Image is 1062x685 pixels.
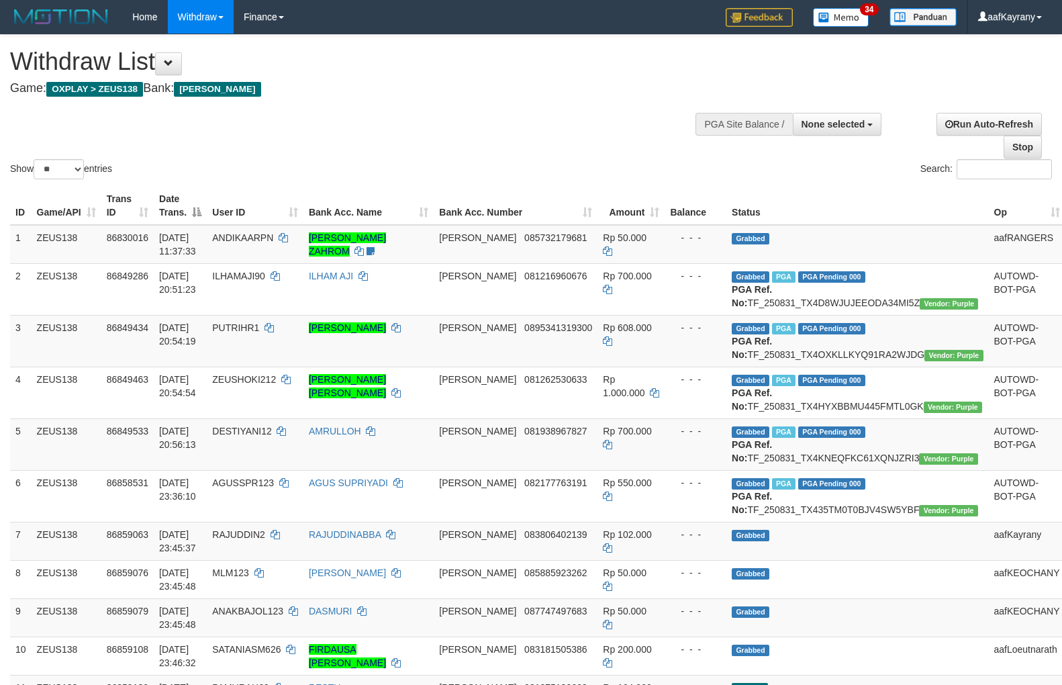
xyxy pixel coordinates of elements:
span: PGA Pending [798,375,865,386]
th: Amount: activate to sort column ascending [597,187,665,225]
span: ANAKBAJOL123 [212,606,283,616]
span: None selected [802,119,865,130]
span: Grabbed [732,375,769,386]
span: Marked by aafRornrotha [772,375,795,386]
td: ZEUS138 [32,225,101,264]
td: 5 [10,418,32,470]
th: User ID: activate to sort column ascending [207,187,303,225]
th: Bank Acc. Name: activate to sort column ascending [303,187,434,225]
span: 86858531 [107,477,148,488]
b: PGA Ref. No: [732,284,772,308]
img: Feedback.jpg [726,8,793,27]
td: 1 [10,225,32,264]
span: PGA Pending [798,323,865,334]
span: Rp 50.000 [603,606,646,616]
span: PGA Pending [798,478,865,490]
a: AMRULLOH [309,426,361,437]
td: TF_250831_TX4KNEQFKC61XQNJZRI3 [726,418,988,470]
span: Marked by aafRornrotha [772,426,795,438]
span: Grabbed [732,323,769,334]
span: [PERSON_NAME] [439,644,516,655]
span: Marked by aafchomsokheang [772,478,795,490]
img: Button%20Memo.svg [813,8,869,27]
span: [DATE] 23:45:37 [159,529,196,553]
select: Showentries [34,159,84,179]
img: MOTION_logo.png [10,7,112,27]
span: Copy 087747497683 to clipboard [524,606,587,616]
span: ILHAMAJI90 [212,271,265,281]
span: Copy 081262530633 to clipboard [524,374,587,385]
td: ZEUS138 [32,367,101,418]
span: [DATE] 23:46:32 [159,644,196,668]
div: - - - [670,643,721,656]
span: [DATE] 11:37:33 [159,232,196,257]
div: - - - [670,231,721,244]
td: 6 [10,470,32,522]
div: - - - [670,566,721,580]
a: Stop [1004,136,1042,158]
td: 7 [10,522,32,560]
span: [PERSON_NAME] [174,82,260,97]
span: Vendor URL: https://trx4.1velocity.biz [924,402,982,413]
span: [PERSON_NAME] [439,567,516,578]
span: Rp 700.000 [603,271,651,281]
span: Grabbed [732,606,769,618]
h1: Withdraw List [10,48,695,75]
td: ZEUS138 [32,470,101,522]
span: [PERSON_NAME] [439,426,516,437]
b: PGA Ref. No: [732,387,772,412]
span: 86830016 [107,232,148,243]
span: 86859076 [107,567,148,578]
span: [PERSON_NAME] [439,606,516,616]
span: Rp 1.000.000 [603,374,644,398]
td: ZEUS138 [32,522,101,560]
div: - - - [670,528,721,541]
span: PGA Pending [798,426,865,438]
span: Copy 081938967827 to clipboard [524,426,587,437]
div: - - - [670,373,721,386]
span: [DATE] 20:54:19 [159,322,196,347]
div: - - - [670,476,721,490]
td: 3 [10,315,32,367]
td: 8 [10,560,32,598]
img: panduan.png [889,8,957,26]
span: Marked by aafRornrotha [772,323,795,334]
td: ZEUS138 [32,418,101,470]
div: - - - [670,321,721,334]
th: Bank Acc. Number: activate to sort column ascending [434,187,597,225]
td: ZEUS138 [32,637,101,675]
a: [PERSON_NAME] [309,567,386,578]
span: MLM123 [212,567,248,578]
input: Search: [957,159,1052,179]
span: 86849463 [107,374,148,385]
span: Grabbed [732,233,769,244]
span: [DATE] 20:54:54 [159,374,196,398]
span: Marked by aafRornrotha [772,271,795,283]
span: ANDIKAARPN [212,232,273,243]
span: SATANIASM626 [212,644,281,655]
b: PGA Ref. No: [732,336,772,360]
span: Rp 700.000 [603,426,651,437]
a: DASMURI [309,606,352,616]
td: 2 [10,263,32,315]
span: Vendor URL: https://trx4.1velocity.biz [919,505,977,516]
span: Vendor URL: https://trx4.1velocity.biz [920,298,978,310]
span: ZEUSHOKI212 [212,374,276,385]
span: Copy 083181505386 to clipboard [524,644,587,655]
span: [PERSON_NAME] [439,232,516,243]
td: 4 [10,367,32,418]
span: RAJUDDIN2 [212,529,265,540]
td: 10 [10,637,32,675]
a: RAJUDDINABBA [309,529,381,540]
th: ID [10,187,32,225]
div: - - - [670,269,721,283]
span: Grabbed [732,271,769,283]
span: Copy 0895341319300 to clipboard [524,322,592,333]
b: PGA Ref. No: [732,491,772,515]
span: PUTRIHR1 [212,322,259,333]
td: TF_250831_TX4D8WJUJEEODA34MI5Z [726,263,988,315]
td: ZEUS138 [32,560,101,598]
span: Rp 200.000 [603,644,651,655]
span: Copy 085885923262 to clipboard [524,567,587,578]
b: PGA Ref. No: [732,439,772,463]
